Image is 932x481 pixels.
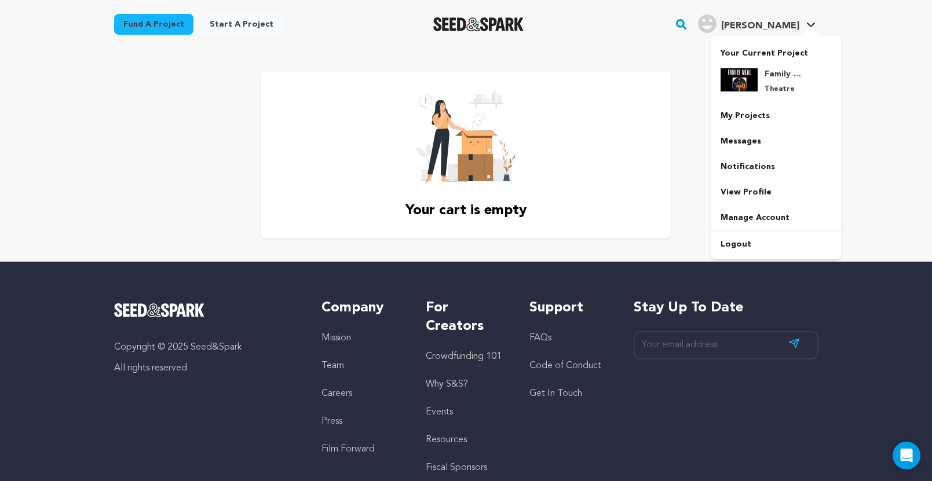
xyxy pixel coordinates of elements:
[279,201,653,220] p: Your cart is empty
[416,90,516,183] img: Seed&Spark Rafiki Image
[529,333,551,343] a: FAQs
[321,299,402,317] h5: Company
[634,299,818,317] h5: Stay up to date
[696,12,818,36] span: Bamberg-Johnson M.'s Profile
[711,154,841,179] a: Notifications
[721,43,832,59] p: Your Current Project
[698,14,799,33] div: Bamberg-Johnson M.'s Profile
[321,417,342,426] a: Press
[721,43,832,103] a: Your Current Project Family Meal: An Immersive Dining Experience Theatre
[711,128,841,154] a: Messages
[426,380,468,389] a: Why S&S?
[321,389,352,398] a: Careers
[765,68,806,80] h4: Family Meal: An Immersive Dining Experience
[433,17,524,31] img: Seed&Spark Logo Dark Mode
[114,361,299,375] p: All rights reserved
[529,361,601,370] a: Code of Conduct
[426,435,467,445] a: Resources
[711,205,841,230] a: Manage Account
[114,303,299,317] a: Seed&Spark Homepage
[200,14,283,35] a: Start a project
[321,445,375,454] a: Film Forward
[529,389,582,398] a: Get In Touch
[634,331,818,359] input: Your email address
[433,17,524,31] a: Seed&Spark Homepage
[426,463,487,472] a: Fiscal Sponsors
[114,340,299,354] p: Copyright © 2025 Seed&Spark
[711,179,841,205] a: View Profile
[711,232,841,257] a: Logout
[711,103,841,128] a: My Projects
[721,21,799,31] span: [PERSON_NAME]
[529,299,610,317] h5: Support
[698,14,717,33] img: user.png
[696,12,818,33] a: Bamberg-Johnson M.'s Profile
[721,68,758,91] img: 16df267472a7dfbf.jpg
[321,333,351,343] a: Mission
[765,85,806,94] p: Theatre
[114,303,205,317] img: Seed&Spark Logo
[114,14,193,35] a: Fund a project
[426,352,502,361] a: Crowdfunding 101
[321,361,344,370] a: Team
[426,299,506,336] h5: For Creators
[426,407,453,417] a: Events
[893,442,920,469] div: Open Intercom Messenger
